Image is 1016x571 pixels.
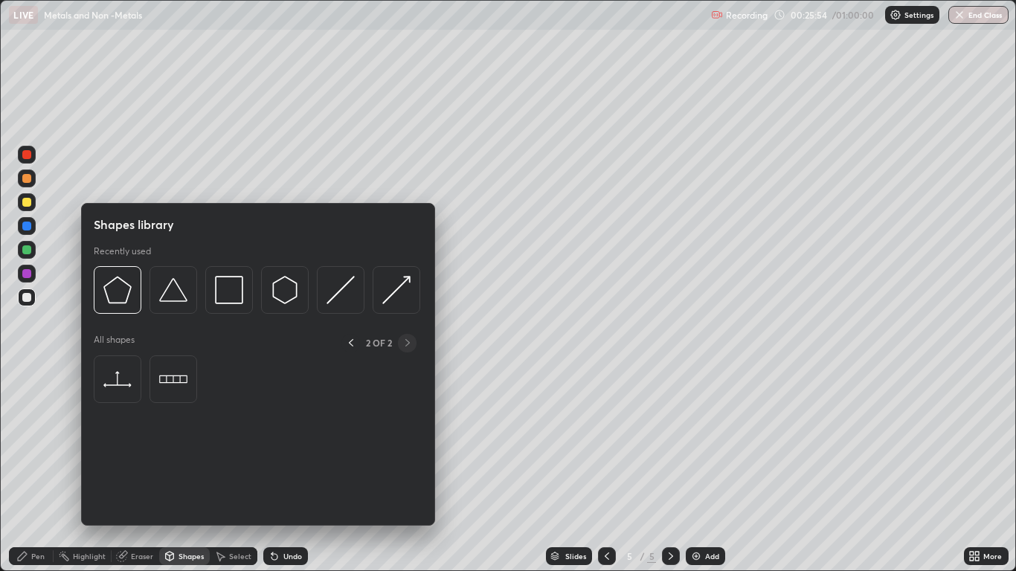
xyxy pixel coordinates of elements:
div: Eraser [131,552,153,560]
img: svg+xml;charset=utf-8,%3Csvg%20xmlns%3D%22http%3A%2F%2Fwww.w3.org%2F2000%2Fsvg%22%20width%3D%2230... [271,276,299,304]
button: End Class [948,6,1009,24]
p: Recently used [94,245,151,257]
div: Shapes [179,552,204,560]
img: svg+xml;charset=utf-8,%3Csvg%20xmlns%3D%22http%3A%2F%2Fwww.w3.org%2F2000%2Fsvg%22%20width%3D%2230... [382,276,411,304]
img: end-class-cross [954,9,965,21]
p: All shapes [94,334,135,352]
p: Recording [726,10,768,21]
h5: Shapes library [94,216,174,233]
img: svg+xml;charset=utf-8,%3Csvg%20xmlns%3D%22http%3A%2F%2Fwww.w3.org%2F2000%2Fsvg%22%20width%3D%2234... [103,276,132,304]
p: Settings [904,11,933,19]
img: svg+xml;charset=utf-8,%3Csvg%20xmlns%3D%22http%3A%2F%2Fwww.w3.org%2F2000%2Fsvg%22%20width%3D%2230... [327,276,355,304]
div: 5 [647,549,656,563]
img: svg+xml;charset=utf-8,%3Csvg%20xmlns%3D%22http%3A%2F%2Fwww.w3.org%2F2000%2Fsvg%22%20width%3D%2244... [103,365,132,393]
div: Pen [31,552,45,560]
img: class-settings-icons [890,9,901,21]
div: Highlight [73,552,106,560]
img: svg+xml;charset=utf-8,%3Csvg%20xmlns%3D%22http%3A%2F%2Fwww.w3.org%2F2000%2Fsvg%22%20width%3D%2234... [215,276,243,304]
p: LIVE [13,9,33,21]
div: Slides [565,552,586,560]
div: Undo [283,552,302,560]
p: 2 OF 2 [366,337,392,349]
div: / [640,552,644,561]
img: svg+xml;charset=utf-8,%3Csvg%20xmlns%3D%22http%3A%2F%2Fwww.w3.org%2F2000%2Fsvg%22%20width%3D%2238... [159,276,187,304]
img: svg+xml;charset=utf-8,%3Csvg%20xmlns%3D%22http%3A%2F%2Fwww.w3.org%2F2000%2Fsvg%22%20width%3D%2250... [159,365,187,393]
div: Add [705,552,719,560]
img: add-slide-button [690,550,702,562]
div: Select [229,552,251,560]
div: More [983,552,1002,560]
img: recording.375f2c34.svg [711,9,723,21]
div: 5 [622,552,637,561]
p: Metals and Non -Metals [44,9,142,21]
